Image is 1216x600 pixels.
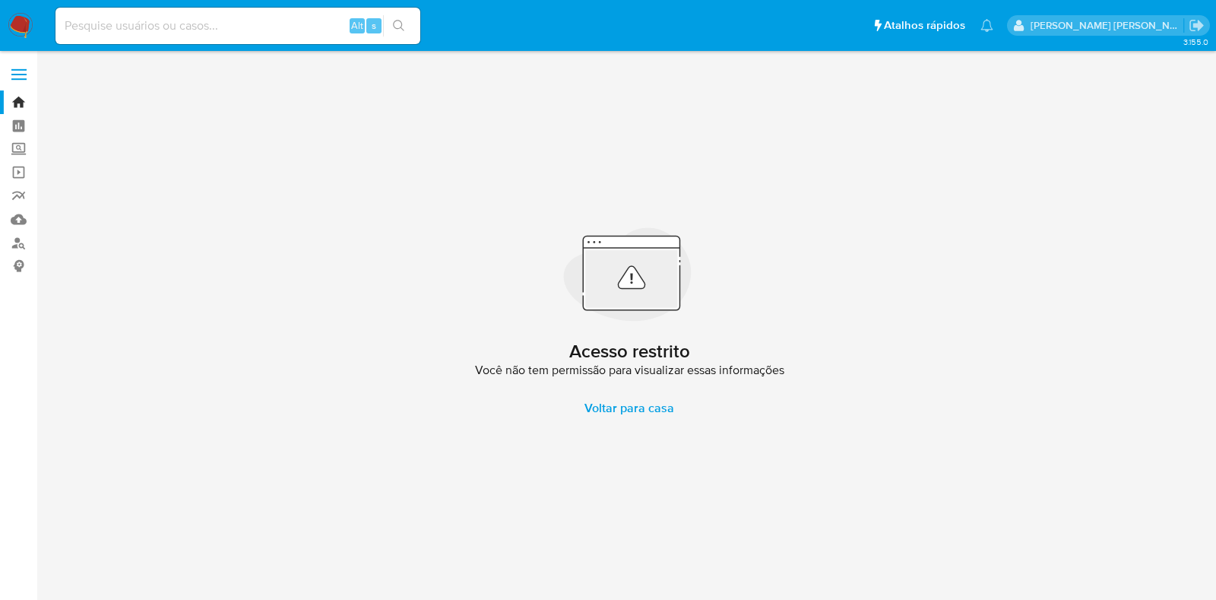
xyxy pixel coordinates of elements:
span: Atalhos rápidos [884,17,965,33]
input: Pesquise usuários ou casos... [55,16,420,36]
a: Voltar para casa [566,390,692,427]
span: s [372,18,376,33]
button: search-icon [383,15,414,37]
a: Sair [1189,17,1205,33]
span: Alt [351,18,363,33]
span: Voltar para casa [584,390,674,427]
a: Notificações [980,19,993,32]
span: Você não tem permissão para visualizar essas informações [475,363,784,378]
p: danilo.toledo@mercadolivre.com [1031,18,1184,33]
h2: Acesso restrito [569,340,690,363]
